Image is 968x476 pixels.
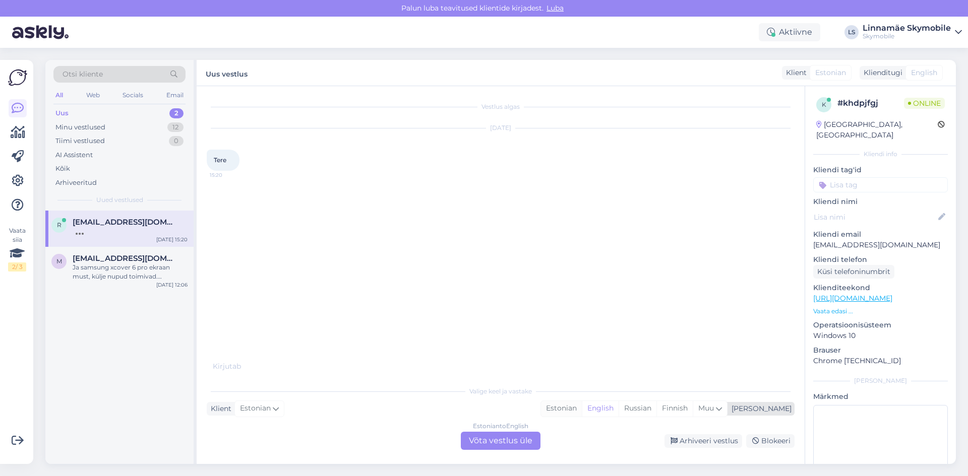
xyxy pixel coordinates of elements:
[813,376,948,385] div: [PERSON_NAME]
[169,108,184,118] div: 2
[156,281,188,289] div: [DATE] 12:06
[813,165,948,175] p: Kliendi tag'id
[243,362,244,371] span: .
[814,212,936,223] input: Lisa nimi
[8,68,27,87] img: Askly Logo
[206,66,248,80] label: Uus vestlus
[863,24,951,32] div: Linnamäe Skymobile
[543,4,567,13] span: Luba
[53,89,65,102] div: All
[55,150,93,160] div: AI Assistent
[656,401,693,416] div: Finnish
[815,67,846,78] span: Estonian
[167,122,184,132] div: 12
[207,387,795,396] div: Valige keel ja vastake
[73,254,177,263] span: mimmupauka@gmail.com
[57,221,62,229] span: r
[55,108,69,118] div: Uus
[84,89,102,102] div: Web
[207,102,795,111] div: Vestlus algas
[8,226,26,271] div: Vaata siia
[813,283,948,293] p: Klienditeekond
[813,177,948,192] input: Lisa tag
[164,89,186,102] div: Email
[813,265,894,279] div: Küsi telefoninumbrit
[473,422,528,431] div: Estonian to English
[904,98,945,109] span: Online
[844,25,859,39] div: LS
[728,403,792,414] div: [PERSON_NAME]
[813,229,948,240] p: Kliendi email
[698,403,714,413] span: Muu
[813,307,948,316] p: Vaata edasi ...
[813,345,948,356] p: Brauser
[55,164,70,174] div: Kõik
[837,97,904,109] div: # khdpjfgj
[816,119,938,141] div: [GEOGRAPHIC_DATA], [GEOGRAPHIC_DATA]
[241,362,243,371] span: .
[782,67,807,78] div: Klient
[73,218,177,227] span: rait.polluveer@gmail.com
[56,257,62,265] span: m
[55,178,97,188] div: Arhiveeritud
[156,236,188,243] div: [DATE] 15:20
[813,196,948,207] p: Kliendi nimi
[860,67,902,78] div: Klienditugi
[169,136,184,146] div: 0
[664,434,742,448] div: Arhiveeri vestlus
[541,401,582,416] div: Estonian
[207,361,795,372] div: Kirjutab
[746,434,795,448] div: Blokeeri
[8,262,26,271] div: 2 / 3
[210,171,248,179] span: 15:20
[96,195,143,205] span: Uued vestlused
[911,67,937,78] span: English
[120,89,145,102] div: Socials
[863,24,962,40] a: Linnamäe SkymobileSkymobile
[813,320,948,330] p: Operatsioonisüsteem
[240,403,271,414] span: Estonian
[813,254,948,265] p: Kliendi telefon
[813,330,948,341] p: Windows 10
[813,391,948,402] p: Märkmed
[73,263,188,281] div: Ja samsung xcover 6 pro ekraan must, külje nupud toimivad. [PERSON_NAME] vahetus ei aidanud. Kas ...
[822,101,826,108] span: k
[759,23,820,41] div: Aktiivne
[461,432,540,450] div: Võta vestlus üle
[619,401,656,416] div: Russian
[207,123,795,132] div: [DATE]
[813,294,892,303] a: [URL][DOMAIN_NAME]
[63,69,103,80] span: Otsi kliente
[813,240,948,250] p: [EMAIL_ADDRESS][DOMAIN_NAME]
[214,156,226,164] span: Tere
[813,356,948,366] p: Chrome [TECHNICAL_ID]
[582,401,619,416] div: English
[55,122,105,132] div: Minu vestlused
[55,136,105,146] div: Tiimi vestlused
[813,150,948,159] div: Kliendi info
[863,32,951,40] div: Skymobile
[207,403,231,414] div: Klient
